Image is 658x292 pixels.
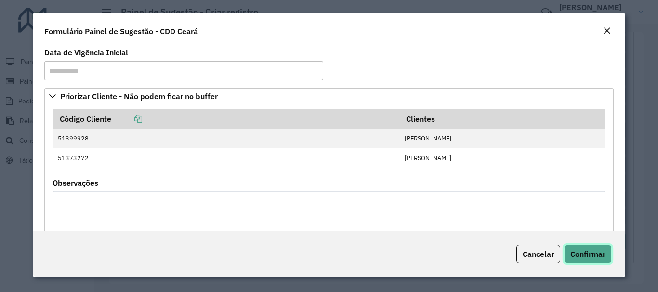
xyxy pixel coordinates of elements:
[53,109,400,129] th: Código Cliente
[399,148,605,167] td: [PERSON_NAME]
[53,129,400,148] td: 51399928
[399,129,605,148] td: [PERSON_NAME]
[53,148,400,167] td: 51373272
[523,249,554,259] span: Cancelar
[44,25,198,37] h4: Formulário Painel de Sugestão - CDD Ceará
[399,109,605,129] th: Clientes
[53,177,98,189] label: Observações
[44,88,613,104] a: Priorizar Cliente - Não podem ficar no buffer
[603,27,611,35] em: Fechar
[600,25,614,38] button: Close
[60,92,218,100] span: Priorizar Cliente - Não podem ficar no buffer
[44,47,128,58] label: Data de Vigência Inicial
[44,104,613,285] div: Priorizar Cliente - Não podem ficar no buffer
[111,114,142,124] a: Copiar
[564,245,612,263] button: Confirmar
[516,245,560,263] button: Cancelar
[570,249,605,259] span: Confirmar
